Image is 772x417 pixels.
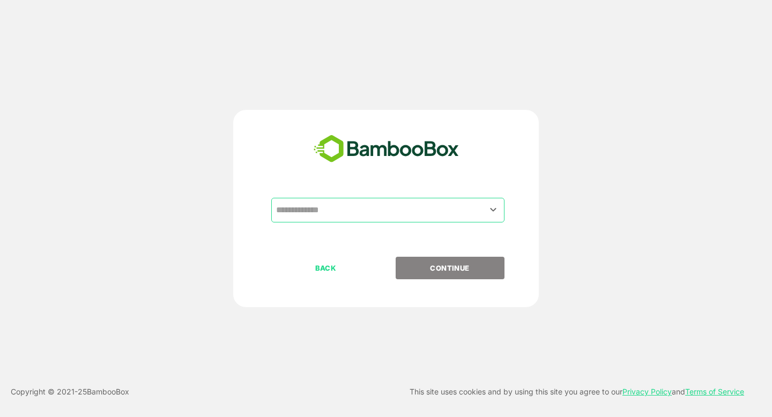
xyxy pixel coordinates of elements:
[396,262,503,274] p: CONTINUE
[11,385,129,398] p: Copyright © 2021- 25 BambooBox
[685,387,744,396] a: Terms of Service
[622,387,672,396] a: Privacy Policy
[410,385,744,398] p: This site uses cookies and by using this site you agree to our and
[272,262,380,274] p: BACK
[271,257,380,279] button: BACK
[486,203,501,217] button: Open
[396,257,504,279] button: CONTINUE
[308,131,465,167] img: bamboobox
